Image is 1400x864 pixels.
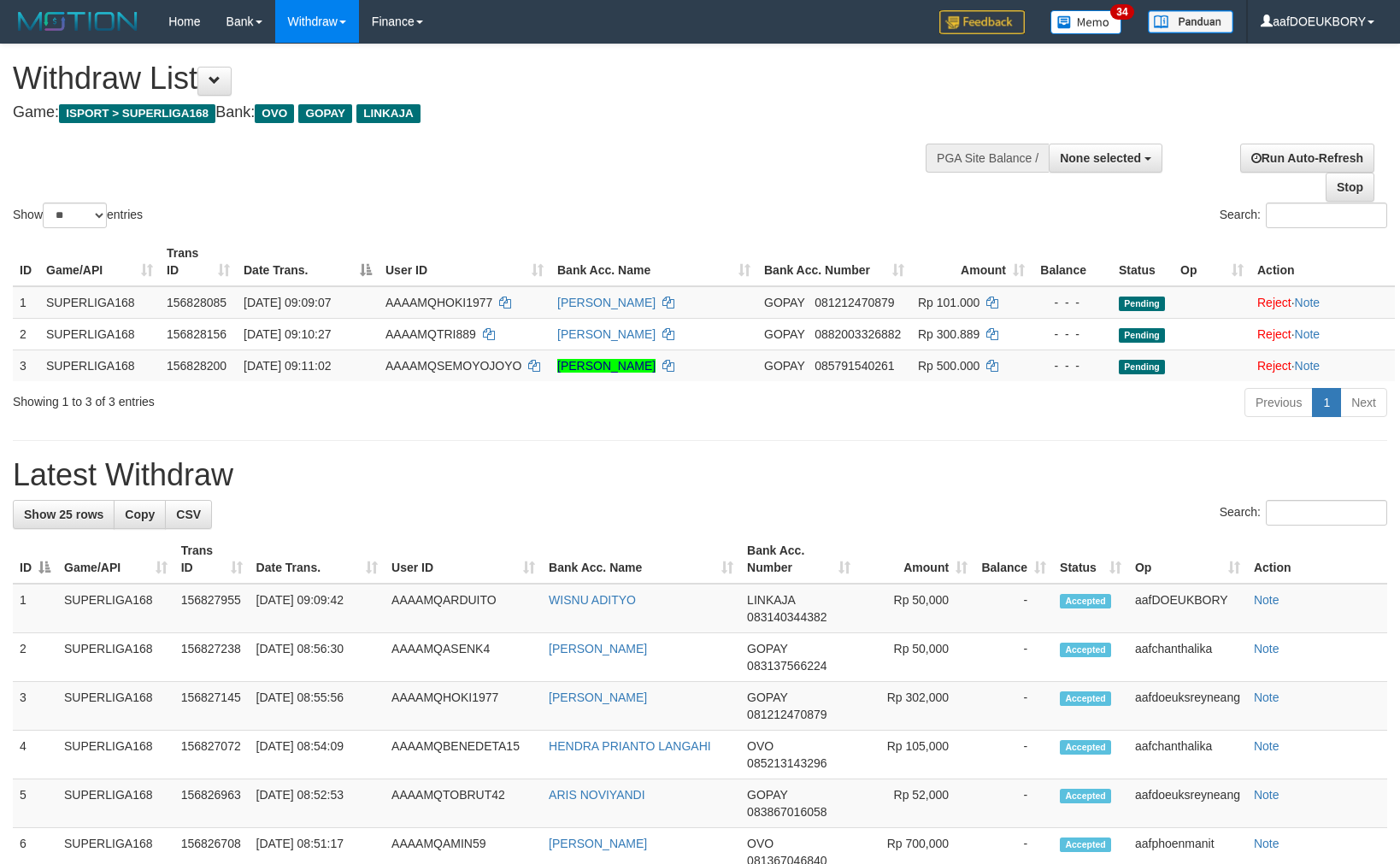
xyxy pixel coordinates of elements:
span: None selected [1060,151,1141,165]
button: None selected [1049,144,1162,173]
input: Search: [1266,203,1387,228]
th: Date Trans.: activate to sort column descending [237,238,379,286]
td: 3 [13,682,57,731]
a: Note [1295,359,1321,373]
td: - [974,633,1053,682]
th: Trans ID: activate to sort column ascending [174,535,250,584]
th: Trans ID: activate to sort column ascending [160,238,237,286]
th: Date Trans.: activate to sort column ascending [250,535,385,584]
span: LINKAJA [747,593,795,607]
td: 156827145 [174,682,250,731]
td: SUPERLIGA168 [57,584,174,633]
th: ID: activate to sort column descending [13,535,57,584]
td: 2 [13,633,57,682]
th: Bank Acc. Number: activate to sort column ascending [740,535,857,584]
th: Balance [1032,238,1112,286]
span: Copy 085791540261 to clipboard [815,359,894,373]
td: 156826963 [174,779,250,828]
td: Rp 302,000 [857,682,974,731]
td: 1 [13,286,39,319]
img: Button%20Memo.svg [1050,10,1122,34]
td: SUPERLIGA168 [39,318,160,350]
th: Bank Acc. Name: activate to sort column ascending [542,535,740,584]
td: Rp 52,000 [857,779,974,828]
span: Copy 081212470879 to clipboard [815,296,894,309]
td: [DATE] 09:09:42 [250,584,385,633]
a: WISNU ADITYO [549,593,636,607]
a: Run Auto-Refresh [1240,144,1374,173]
span: Copy 081212470879 to clipboard [747,708,826,721]
span: [DATE] 09:11:02 [244,359,331,373]
span: Rp 500.000 [918,359,979,373]
h1: Withdraw List [13,62,916,96]
a: Next [1340,388,1387,417]
a: ARIS NOVIYANDI [549,788,645,802]
td: · [1250,318,1395,350]
a: [PERSON_NAME] [557,359,656,373]
td: 3 [13,350,39,381]
a: [PERSON_NAME] [557,327,656,341]
a: Note [1254,691,1279,704]
a: 1 [1312,388,1341,417]
img: panduan.png [1148,10,1233,33]
span: 156828200 [167,359,226,373]
span: [DATE] 09:09:07 [244,296,331,309]
a: Show 25 rows [13,500,115,529]
a: Note [1254,739,1279,753]
a: Note [1254,788,1279,802]
span: Accepted [1060,594,1111,608]
th: Status: activate to sort column ascending [1053,535,1128,584]
span: Accepted [1060,691,1111,706]
span: 156828085 [167,296,226,309]
td: Rp 50,000 [857,633,974,682]
span: ISPORT > SUPERLIGA168 [59,104,215,123]
span: Pending [1119,297,1165,311]
span: GOPAY [747,691,787,704]
span: Rp 101.000 [918,296,979,309]
td: 1 [13,584,57,633]
td: SUPERLIGA168 [39,286,160,319]
a: Note [1254,593,1279,607]
th: Game/API: activate to sort column ascending [57,535,174,584]
td: AAAAMQASENK4 [385,633,542,682]
a: [PERSON_NAME] [549,691,647,704]
span: LINKAJA [356,104,421,123]
span: Copy 083140344382 to clipboard [747,610,826,624]
h1: Latest Withdraw [13,458,1387,492]
td: Rp 50,000 [857,584,974,633]
span: [DATE] 09:10:27 [244,327,331,341]
span: Pending [1119,328,1165,343]
span: 156828156 [167,327,226,341]
span: Pending [1119,360,1165,374]
span: Accepted [1060,740,1111,755]
span: OVO [747,739,774,753]
span: Copy 083867016058 to clipboard [747,805,826,819]
input: Search: [1266,500,1387,526]
span: AAAAMQSEMOYOJOYO [385,359,521,373]
td: AAAAMQBENEDETA15 [385,731,542,779]
th: Op: activate to sort column ascending [1174,238,1250,286]
td: SUPERLIGA168 [57,779,174,828]
td: SUPERLIGA168 [57,682,174,731]
td: AAAAMQTOBRUT42 [385,779,542,828]
th: Amount: activate to sort column ascending [911,238,1032,286]
th: Amount: activate to sort column ascending [857,535,974,584]
div: Showing 1 to 3 of 3 entries [13,386,571,410]
th: Game/API: activate to sort column ascending [39,238,160,286]
span: AAAAMQTRI889 [385,327,476,341]
span: OVO [255,104,294,123]
span: GOPAY [764,359,804,373]
select: Showentries [43,203,107,228]
td: AAAAMQHOKI1977 [385,682,542,731]
th: Action [1247,535,1387,584]
a: [PERSON_NAME] [549,642,647,655]
td: 156827238 [174,633,250,682]
td: - [974,779,1053,828]
a: Copy [114,500,166,529]
a: CSV [165,500,212,529]
span: CSV [176,508,201,521]
td: [DATE] 08:56:30 [250,633,385,682]
td: 4 [13,731,57,779]
th: User ID: activate to sort column ascending [379,238,550,286]
th: Action [1250,238,1395,286]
